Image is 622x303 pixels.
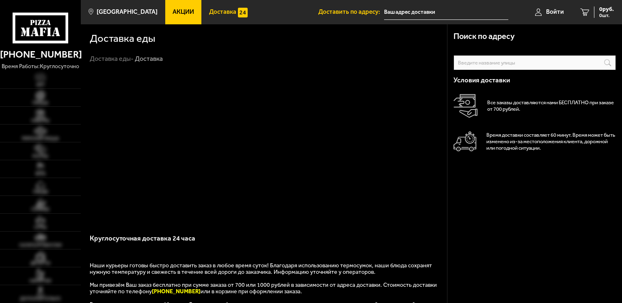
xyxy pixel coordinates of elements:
h3: Условия доставки [454,77,616,84]
div: Доставка [135,55,163,63]
span: Войти [546,9,564,15]
img: 15daf4d41897b9f0e9f617042186c801.svg [238,8,248,17]
a: Доставка еды- [90,55,134,62]
span: [GEOGRAPHIC_DATA] [97,9,158,15]
span: Доставка [209,9,236,15]
h3: Круглосуточная доставка 24 часа [90,234,438,249]
h3: Поиск по адресу [454,32,515,41]
h1: Доставка еды [90,33,155,44]
img: Автомобиль доставки [454,131,477,151]
span: 0 руб. [599,6,614,12]
input: Введите название улицы [454,55,616,70]
span: Наши курьеры готовы быстро доставить заказ в любое время суток! Благодаря использованию термосумо... [90,262,432,275]
p: Время доставки составляет 60 минут. Время может быть изменено из-за местоположения клиента, дорож... [486,132,616,151]
img: Оплата доставки [454,94,477,118]
span: Акции [173,9,194,15]
span: Доставить по адресу: [318,9,384,15]
span: Ириновский проспект, 1литЗ [384,5,508,20]
input: Ваш адрес доставки [384,5,508,20]
p: Все заказы доставляются нами БЕСПЛАТНО при заказе от 700 рублей. [487,99,616,112]
b: [PHONE_NUMBER] [152,288,201,295]
span: Мы привезём Ваш заказ бесплатно при сумме заказа от 700 или 1000 рублей в зависимости от адреса д... [90,282,437,295]
span: 0 шт. [599,13,614,18]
